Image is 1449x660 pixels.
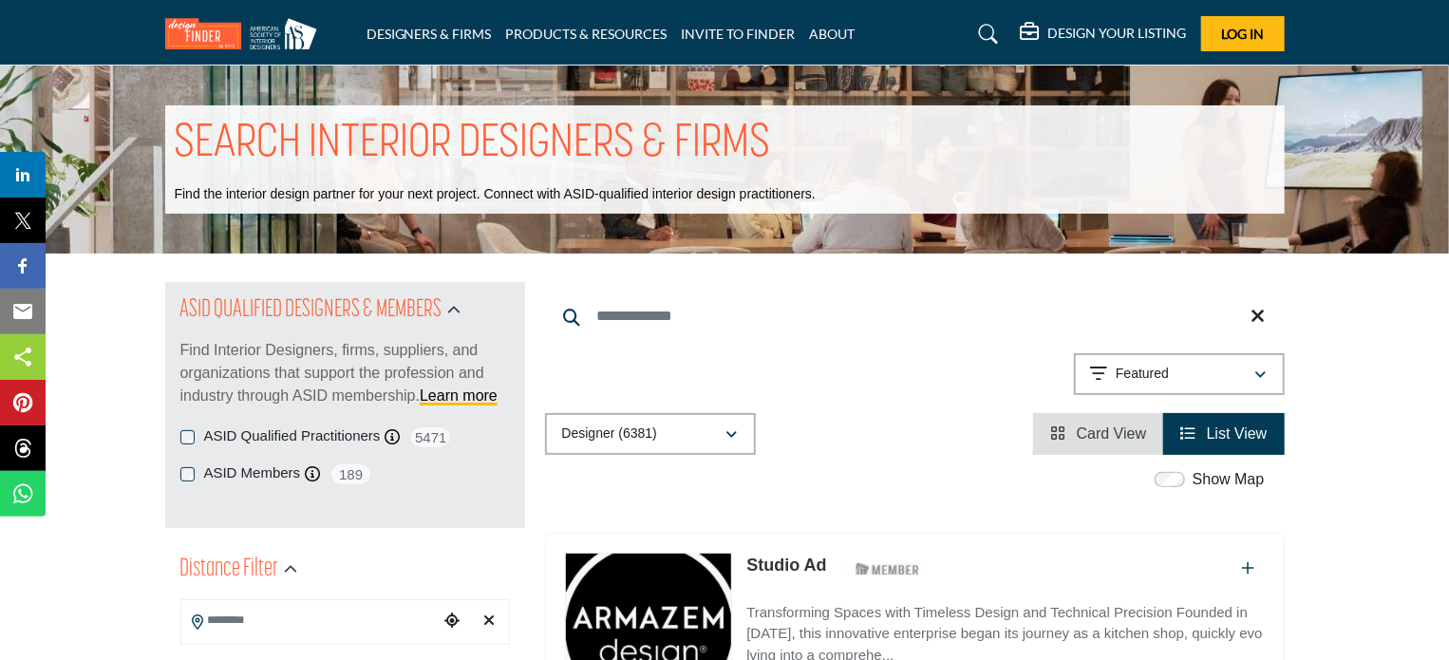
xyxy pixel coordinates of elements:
[165,18,327,49] img: Site Logo
[682,26,796,42] a: INVITE TO FINDER
[1193,468,1265,491] label: Show Map
[1074,353,1285,395] button: Featured
[180,293,442,328] h2: ASID QUALIFIED DESIGNERS & MEMBERS
[562,424,657,443] p: Designer (6381)
[1033,413,1163,455] li: Card View
[545,293,1285,339] input: Search Keyword
[746,553,826,578] p: Studio Ad
[180,430,195,444] input: ASID Qualified Practitioners checkbox
[175,115,771,174] h1: SEARCH INTERIOR DESIGNERS & FIRMS
[545,413,756,455] button: Designer (6381)
[420,387,498,404] a: Learn more
[438,601,466,642] div: Choose your current location
[367,26,492,42] a: DESIGNERS & FIRMS
[1180,425,1267,442] a: View List
[746,556,826,575] a: Studio Ad
[1201,16,1285,51] button: Log In
[1077,425,1147,442] span: Card View
[180,553,279,587] h2: Distance Filter
[1221,26,1264,42] span: Log In
[175,185,816,204] p: Find the interior design partner for your next project. Connect with ASID-qualified interior desi...
[506,26,668,42] a: PRODUCTS & RESOURCES
[204,425,381,447] label: ASID Qualified Practitioners
[329,462,372,486] span: 189
[409,425,452,449] span: 5471
[1163,413,1284,455] li: List View
[845,557,931,581] img: ASID Members Badge Icon
[181,602,438,639] input: Search Location
[1021,23,1187,46] div: DESIGN YOUR LISTING
[810,26,856,42] a: ABOUT
[180,339,510,407] p: Find Interior Designers, firms, suppliers, and organizations that support the profession and indu...
[1048,25,1187,42] h5: DESIGN YOUR LISTING
[960,19,1010,49] a: Search
[180,467,195,481] input: ASID Members checkbox
[204,462,301,484] label: ASID Members
[1116,365,1169,384] p: Featured
[1242,560,1255,576] a: Add To List
[476,601,504,642] div: Clear search location
[1207,425,1268,442] span: List View
[1050,425,1146,442] a: View Card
